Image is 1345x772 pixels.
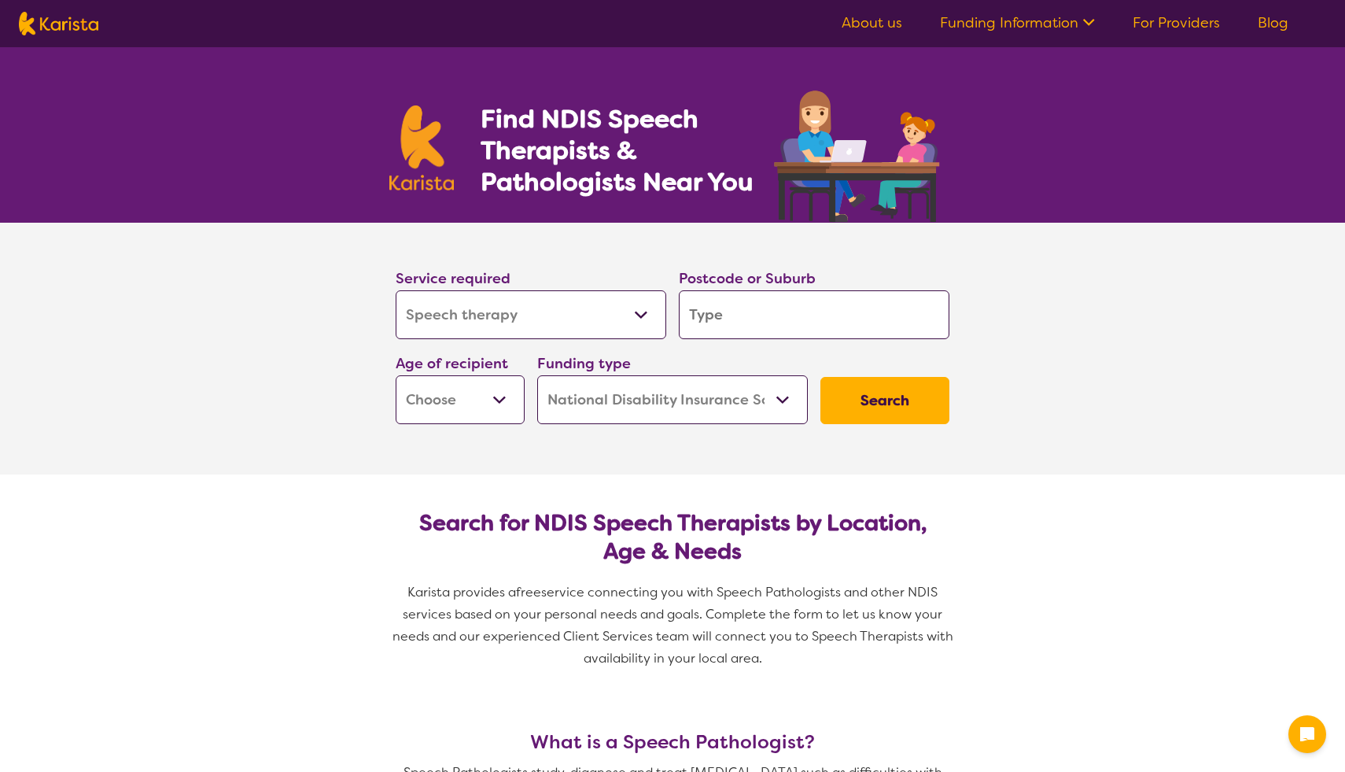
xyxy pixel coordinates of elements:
[19,12,98,35] img: Karista logo
[407,584,516,600] span: Karista provides a
[516,584,541,600] span: free
[679,290,949,339] input: Type
[481,103,772,198] h1: Find NDIS Speech Therapists & Pathologists Near You
[1133,13,1220,32] a: For Providers
[1258,13,1288,32] a: Blog
[842,13,902,32] a: About us
[396,354,508,373] label: Age of recipient
[408,509,937,566] h2: Search for NDIS Speech Therapists by Location, Age & Needs
[761,85,956,223] img: speech-therapy
[537,354,631,373] label: Funding type
[940,13,1095,32] a: Funding Information
[392,584,956,667] span: service connecting you with Speech Pathologists and other NDIS services based on your personal ne...
[389,105,454,190] img: Karista logo
[820,377,949,424] button: Search
[396,269,510,288] label: Service required
[679,269,816,288] label: Postcode or Suburb
[389,731,956,753] h3: What is a Speech Pathologist?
